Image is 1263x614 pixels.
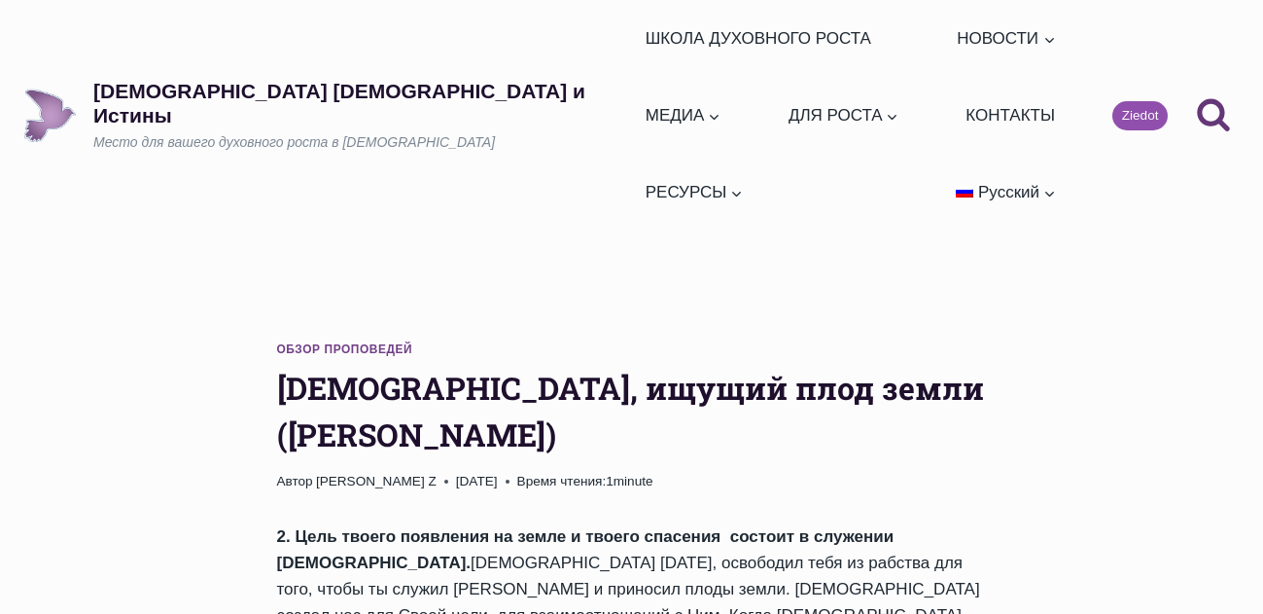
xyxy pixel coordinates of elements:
span: minute [614,474,653,488]
button: Показать форму поиска [1187,90,1240,142]
span: ДЛЯ РОСТА [788,102,898,128]
h1: [DEMOGRAPHIC_DATA], ищущий плод земли ([PERSON_NAME]) [277,365,987,458]
p: [DEMOGRAPHIC_DATA] [DEMOGRAPHIC_DATA] и Истины [93,79,637,127]
time: [DATE] [456,471,498,492]
a: КОНТАКТЫ [958,77,1064,154]
a: [DEMOGRAPHIC_DATA] [DEMOGRAPHIC_DATA] и ИстиныМесто для вашего духовного роста в [DEMOGRAPHIC_DATA] [23,79,637,153]
a: МЕДИА [637,77,729,154]
a: РЕСУРСЫ [637,154,752,231]
a: Обзор проповедей [277,343,413,356]
p: Место для вашего духовного роста в [DEMOGRAPHIC_DATA] [93,133,637,153]
a: ДЛЯ РОСТА [780,77,907,154]
span: Русский [978,183,1039,201]
img: Draudze Gars un Patiesība [23,89,77,142]
span: 1 [517,471,653,492]
span: Время чтения: [517,474,607,488]
span: РЕСУРСЫ [645,179,743,205]
span: Автор [277,471,313,492]
span: НОВОСТИ [958,25,1056,52]
a: Ziedot [1112,101,1168,130]
strong: 2. Цель твоего появления на земле и твоего спасения состоит в служении [DEMOGRAPHIC_DATA]. [277,527,895,572]
a: Русский [947,154,1064,231]
span: МЕДИА [645,102,720,128]
a: [PERSON_NAME] Z [316,474,437,488]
